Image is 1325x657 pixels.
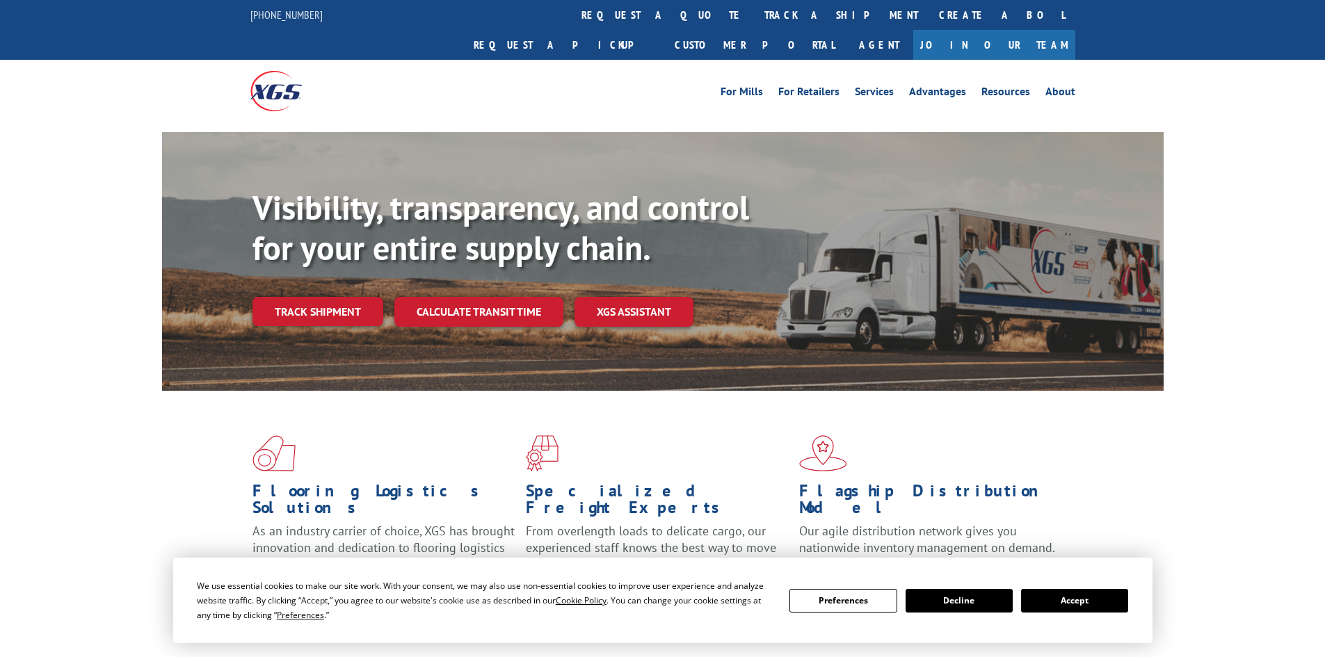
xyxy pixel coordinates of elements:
a: Track shipment [252,297,383,326]
a: Resources [981,86,1030,102]
button: Accept [1021,589,1128,613]
a: Advantages [909,86,966,102]
span: Preferences [277,609,324,621]
a: Calculate transit time [394,297,563,327]
h1: Flagship Distribution Model [799,482,1062,523]
button: Decline [906,589,1013,613]
img: xgs-icon-focused-on-flooring-red [526,435,559,471]
img: xgs-icon-total-supply-chain-intelligence-red [252,435,296,471]
div: We use essential cookies to make our site work. With your consent, we may also use non-essential ... [197,578,773,622]
a: Services [855,86,894,102]
p: From overlength loads to delicate cargo, our experienced staff knows the best way to move your fr... [526,523,789,585]
b: Visibility, transparency, and control for your entire supply chain. [252,186,749,269]
button: Preferences [789,589,897,613]
span: Our agile distribution network gives you nationwide inventory management on demand. [799,523,1055,555]
img: xgs-icon-flagship-distribution-model-red [799,435,847,471]
a: Request a pickup [463,30,664,60]
a: About [1045,86,1075,102]
a: For Retailers [778,86,840,102]
a: Join Our Team [913,30,1075,60]
a: Agent [845,30,913,60]
h1: Flooring Logistics Solutions [252,482,515,523]
a: XGS ASSISTANT [575,297,693,327]
span: Cookie Policy [556,594,607,606]
div: Cookie Consent Prompt [173,558,1153,643]
h1: Specialized Freight Experts [526,482,789,523]
span: As an industry carrier of choice, XGS has brought innovation and dedication to flooring logistics... [252,523,515,572]
a: Customer Portal [664,30,845,60]
a: [PHONE_NUMBER] [250,8,323,22]
a: For Mills [721,86,763,102]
